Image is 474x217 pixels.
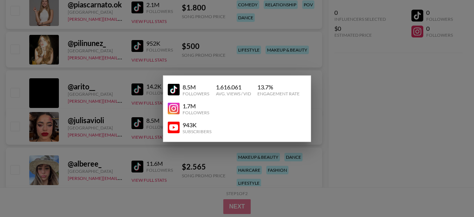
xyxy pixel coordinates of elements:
img: YouTube [168,122,180,134]
img: YouTube [168,103,180,115]
div: Avg. Views / Vid [216,91,251,96]
div: Followers [183,91,209,96]
div: 1.616.061 [216,83,251,91]
div: Engagement Rate [257,91,300,96]
div: 8.5M [183,83,209,91]
img: YouTube [168,84,180,96]
div: 1.7M [183,102,209,109]
div: 943K [183,121,211,128]
div: Subscribers [183,128,211,134]
div: Followers [183,109,209,115]
div: 13.7 % [257,83,300,91]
